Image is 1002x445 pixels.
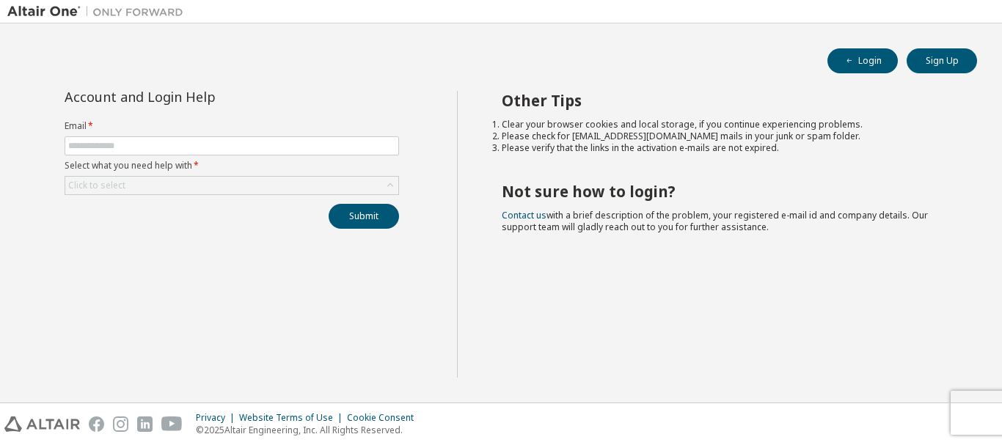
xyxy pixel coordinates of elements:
[502,119,951,130] li: Clear your browser cookies and local storage, if you continue experiencing problems.
[161,416,183,432] img: youtube.svg
[502,209,546,221] a: Contact us
[907,48,977,73] button: Sign Up
[827,48,898,73] button: Login
[502,142,951,154] li: Please verify that the links in the activation e-mails are not expired.
[65,160,399,172] label: Select what you need help with
[65,91,332,103] div: Account and Login Help
[347,412,423,424] div: Cookie Consent
[7,4,191,19] img: Altair One
[196,424,423,436] p: © 2025 Altair Engineering, Inc. All Rights Reserved.
[113,416,128,432] img: instagram.svg
[329,204,399,229] button: Submit
[502,130,951,142] li: Please check for [EMAIL_ADDRESS][DOMAIN_NAME] mails in your junk or spam folder.
[68,180,125,191] div: Click to select
[65,177,398,194] div: Click to select
[89,416,104,432] img: facebook.svg
[65,120,399,132] label: Email
[502,182,951,201] h2: Not sure how to login?
[239,412,347,424] div: Website Terms of Use
[196,412,239,424] div: Privacy
[502,209,928,233] span: with a brief description of the problem, your registered e-mail id and company details. Our suppo...
[502,91,951,110] h2: Other Tips
[137,416,153,432] img: linkedin.svg
[4,416,80,432] img: altair_logo.svg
